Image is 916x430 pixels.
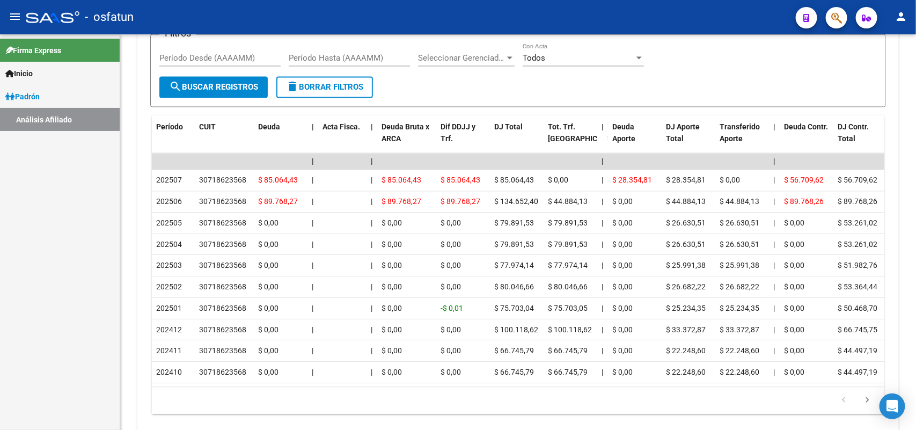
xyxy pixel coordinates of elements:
span: Transferido Aporte [720,123,760,144]
span: | [312,157,314,166]
datatable-header-cell: | [597,116,608,163]
span: | [312,219,313,228]
mat-icon: search [169,81,182,93]
span: | [371,261,372,270]
span: | [773,219,775,228]
span: $ 0,00 [784,240,804,249]
span: DJ Aporte Total [666,123,700,144]
span: $ 0,00 [258,347,279,355]
span: $ 0,00 [441,219,461,228]
datatable-header-cell: Deuda Aporte [608,116,662,163]
span: $ 44.884,13 [666,198,706,206]
span: $ 89.768,26 [784,198,824,206]
span: Deuda [258,123,280,132]
span: CUIT [199,123,216,132]
span: 202503 [156,261,182,270]
span: | [773,326,775,334]
span: $ 25.234,35 [720,304,759,313]
span: | [773,283,775,291]
span: $ 25.991,38 [666,261,706,270]
span: Deuda Aporte [612,123,635,144]
span: $ 89.768,27 [382,198,421,206]
span: | [773,304,775,313]
div: 30718623568 [199,260,246,272]
span: $ 66.745,79 [548,368,588,377]
span: | [602,219,603,228]
span: | [773,368,775,377]
datatable-header-cell: | [769,116,780,163]
span: Acta Fisca. [323,123,360,132]
span: $ 0,00 [382,326,402,334]
span: | [602,368,603,377]
span: $ 0,00 [612,198,633,206]
datatable-header-cell: Acta Fisca. [318,116,367,163]
span: $ 25.234,35 [666,304,706,313]
span: $ 0,00 [258,261,279,270]
span: $ 66.745,75 [838,326,877,334]
span: $ 0,00 [720,176,740,185]
span: $ 26.630,51 [666,240,706,249]
span: $ 85.064,43 [494,176,534,185]
span: | [602,157,604,166]
span: | [371,304,372,313]
span: 202501 [156,304,182,313]
span: | [312,326,313,334]
span: $ 0,00 [258,368,279,377]
span: $ 0,00 [382,347,402,355]
span: $ 33.372,87 [666,326,706,334]
span: DJ Total [494,123,523,132]
span: $ 0,00 [784,326,804,334]
datatable-header-cell: Deuda Contr. [780,116,833,163]
span: $ 0,00 [258,304,279,313]
div: 30718623568 [199,196,246,208]
datatable-header-cell: DJ Contr. Total [833,116,887,163]
span: | [773,176,775,185]
span: $ 66.745,79 [494,347,534,355]
div: 30718623568 [199,345,246,358]
datatable-header-cell: Deuda Bruta x ARCA [377,116,436,163]
span: $ 89.768,27 [441,198,480,206]
span: | [312,347,313,355]
span: | [371,368,372,377]
span: Firma Express [5,45,61,56]
datatable-header-cell: Transferido Aporte [715,116,769,163]
span: $ 26.630,51 [720,240,759,249]
span: | [602,176,603,185]
span: | [602,198,603,206]
span: $ 85.064,43 [441,176,480,185]
span: Dif DDJJ y Trf. [441,123,475,144]
datatable-header-cell: Período [152,116,195,163]
div: 30718623568 [199,174,246,187]
span: | [602,304,603,313]
span: | [602,347,603,355]
span: $ 44.884,13 [720,198,759,206]
span: $ 44.884,13 [548,198,588,206]
span: $ 0,00 [612,240,633,249]
span: $ 26.630,51 [720,219,759,228]
span: $ 0,00 [441,347,461,355]
span: $ 53.364,44 [838,283,877,291]
div: 30718623568 [199,281,246,294]
span: $ 26.630,51 [666,219,706,228]
span: $ 28.354,81 [666,176,706,185]
div: 30718623568 [199,324,246,337]
button: Borrar Filtros [276,77,373,98]
span: $ 66.745,79 [548,347,588,355]
span: | [602,326,603,334]
span: $ 26.682,22 [666,283,706,291]
span: $ 51.982,76 [838,261,877,270]
span: $ 85.064,43 [258,176,298,185]
span: | [371,326,372,334]
div: 30718623568 [199,217,246,230]
span: | [773,123,775,132]
span: | [773,261,775,270]
span: $ 22.248,60 [666,368,706,377]
span: Buscar Registros [169,83,258,92]
span: $ 0,00 [258,219,279,228]
span: | [371,347,372,355]
span: $ 89.768,26 [838,198,877,206]
span: - osfatun [85,5,134,29]
span: $ 79.891,53 [494,219,534,228]
datatable-header-cell: Dif DDJJ y Trf. [436,116,490,163]
span: 202502 [156,283,182,291]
